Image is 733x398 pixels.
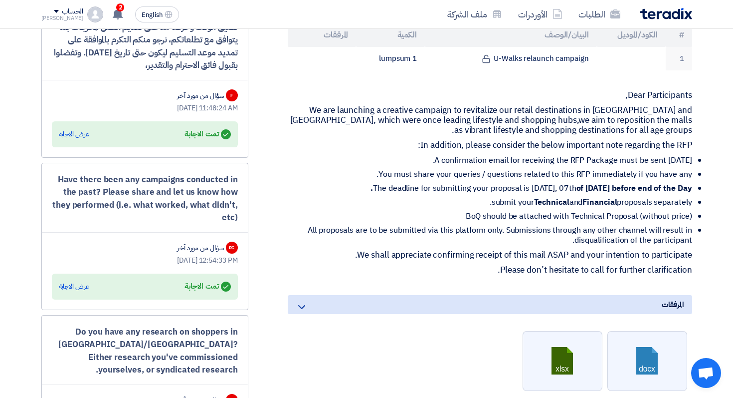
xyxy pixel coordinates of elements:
[184,127,230,141] div: تمت الاجابة
[177,90,223,101] div: سؤال من مورد آخر
[41,15,84,21] div: [PERSON_NAME]
[510,2,570,26] a: الأوردرات
[425,23,597,47] th: البيان/الوصف
[356,23,425,47] th: الكمية
[62,7,83,16] div: الحساب
[582,196,617,208] strong: Financial
[534,196,569,208] strong: Technical
[59,129,89,139] div: عرض الاجابة
[59,282,89,292] div: عرض الاجابة
[52,8,238,72] div: سعادة إدارة المشتريات المحترمين، تحية طيبة وبعد، نظرًا لضيق الوقت وحرصًا منا على تقديم أفضل المخر...
[142,11,163,18] span: English
[296,169,692,179] li: You must share your queries / questions related to this RFP immediately if you have any.
[296,225,692,245] li: All proposals are to be submitted via this platform only. Submissions through any other channel w...
[691,358,721,388] div: Open chat
[296,211,692,221] li: BoQ should be attached with Technical Proposal (without price)
[296,183,692,193] li: The deadline for submitting your proposal is [DATE], 07th
[425,47,597,70] td: U-Walks relaunch campaign
[662,299,684,310] span: المرفقات
[370,182,692,194] strong: of [DATE] before end of the Day.
[52,255,238,266] div: [DATE] 12:54:33 PM
[640,8,692,19] img: Teradix logo
[288,23,357,47] th: المرفقات
[52,103,238,113] div: [DATE] 11:48:24 AM
[570,2,628,26] a: الطلبات
[87,6,103,22] img: profile_test.png
[666,23,692,47] th: #
[116,3,124,11] span: 2
[296,155,692,165] li: A confirmation email for receiving the RFP Package must be sent [DATE].
[226,242,238,254] div: RC
[296,197,692,207] li: submit your and proposals separately.
[288,105,692,135] p: We are launching a creative campaign to revitalize our retail destinations in [GEOGRAPHIC_DATA] a...
[52,173,238,224] div: Have there been any campaigns conducted in the past? Please share and let us know how they perfor...
[288,140,692,150] p: In addition, please consider the below important note regarding the RFP:
[177,243,223,253] div: سؤال من مورد آخر
[288,90,692,100] p: Dear Participants,
[597,23,666,47] th: الكود/الموديل
[288,250,692,260] p: We shall appreciate confirming receipt of this mail ASAP and your intention to participate.
[184,280,230,294] div: تمت الاجابة
[356,47,425,70] td: 1 lumpsum
[439,2,510,26] a: ملف الشركة
[288,265,692,275] p: Please don’t hesitate to call for further clarification.
[52,326,238,377] div: Do you have any research on shoppers in [GEOGRAPHIC_DATA]/[GEOGRAPHIC_DATA]? Either research you'...
[666,47,692,70] td: 1
[226,89,238,101] div: F
[135,6,179,22] button: English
